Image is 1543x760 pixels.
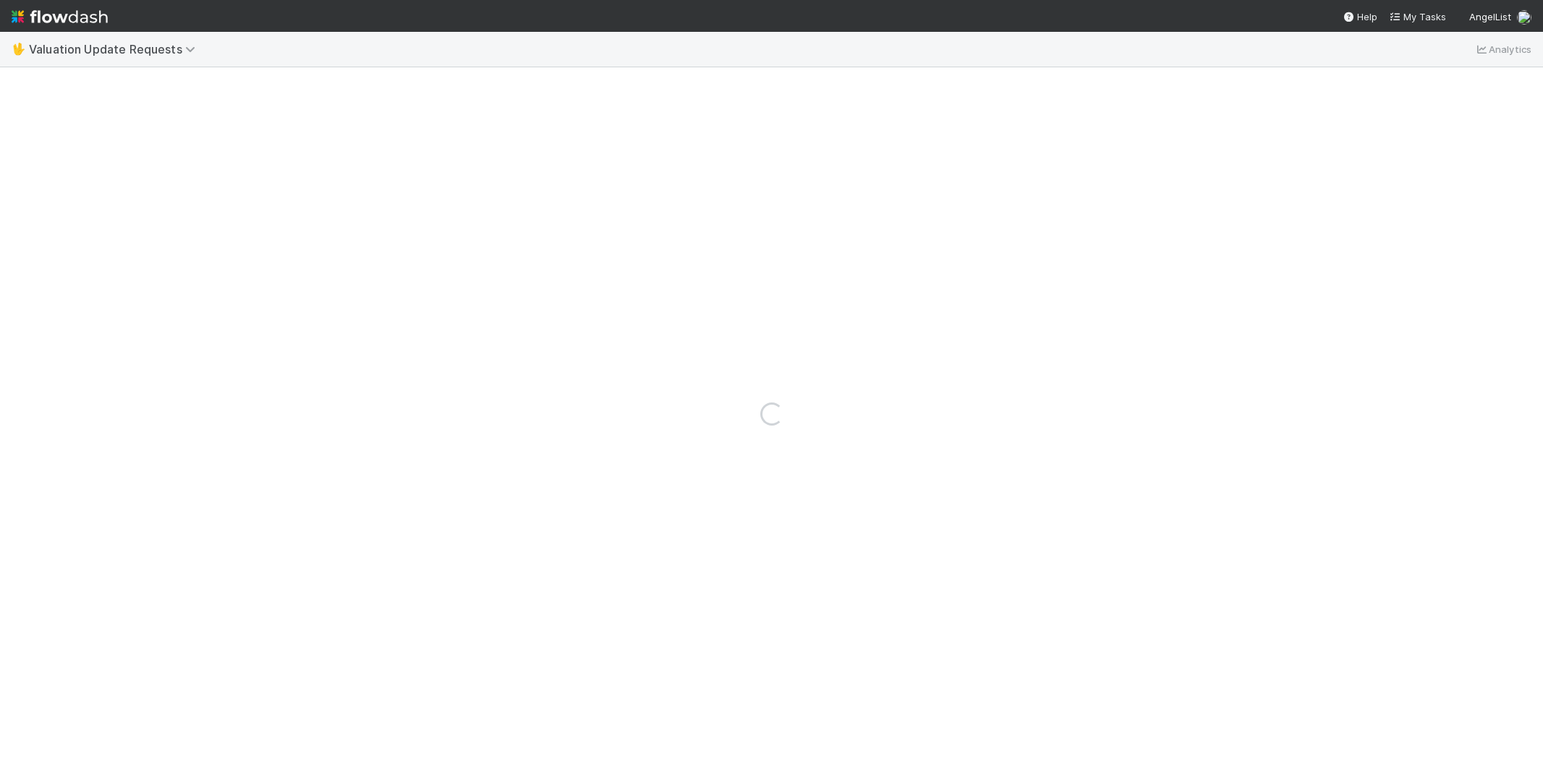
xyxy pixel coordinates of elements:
[1517,10,1531,25] img: avatar_1a1d5361-16dd-4910-a949-020dcd9f55a3.png
[1343,9,1377,24] div: Help
[1469,11,1511,22] span: AngelList
[29,42,203,56] span: Valuation Update Requests
[1389,9,1446,24] a: My Tasks
[1389,11,1446,22] span: My Tasks
[1474,41,1531,58] a: Analytics
[12,43,26,55] span: 🖖
[12,4,108,29] img: logo-inverted-e16ddd16eac7371096b0.svg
